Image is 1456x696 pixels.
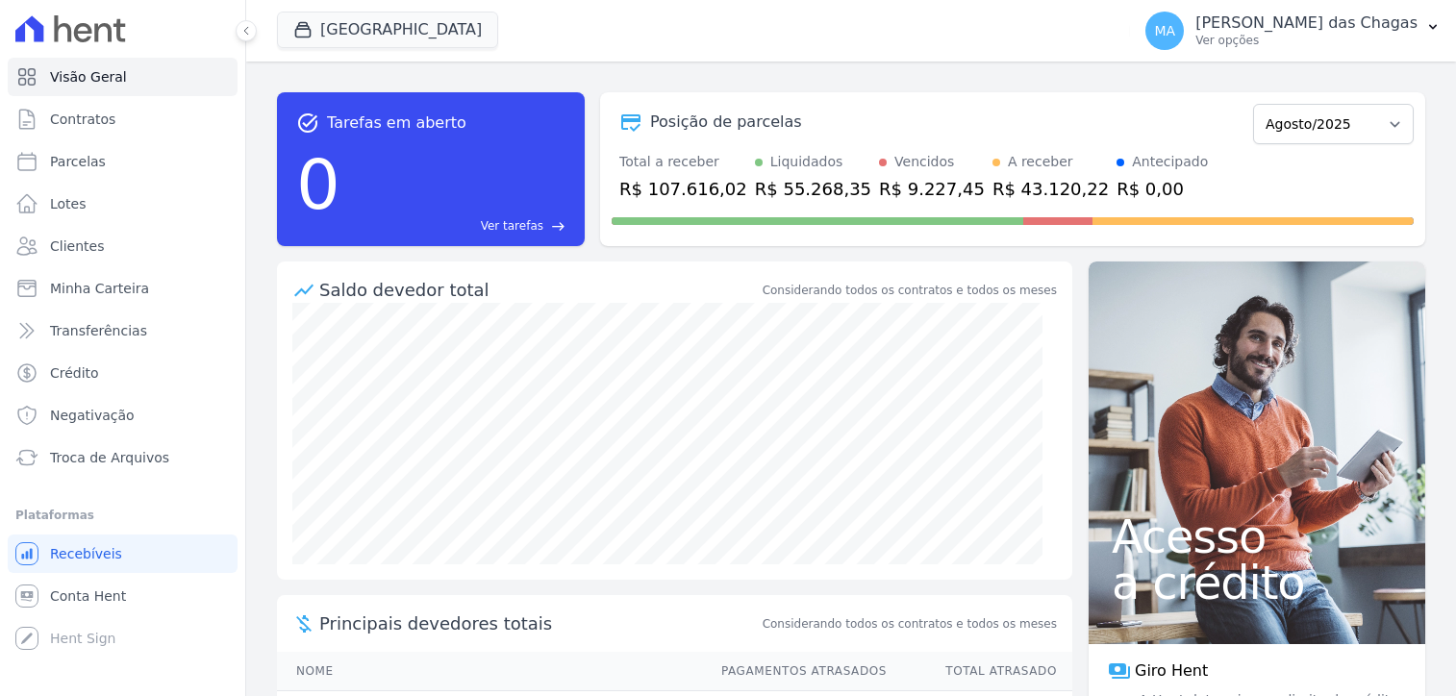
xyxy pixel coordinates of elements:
div: Liquidados [770,152,843,172]
span: MA [1154,24,1175,37]
th: Nome [277,652,703,691]
p: Ver opções [1195,33,1418,48]
a: Clientes [8,227,238,265]
div: 0 [296,135,340,235]
a: Troca de Arquivos [8,438,238,477]
div: R$ 107.616,02 [619,176,747,202]
span: Principais devedores totais [319,610,759,636]
div: Posição de parcelas [650,111,802,134]
button: MA [PERSON_NAME] das Chagas Ver opções [1130,4,1456,58]
button: [GEOGRAPHIC_DATA] [277,12,498,48]
a: Lotes [8,185,238,223]
a: Ver tarefas east [348,217,565,235]
span: Negativação [50,406,135,425]
div: R$ 43.120,22 [992,176,1109,202]
div: Plataformas [15,504,230,527]
a: Negativação [8,396,238,435]
div: R$ 0,00 [1117,176,1208,202]
span: Visão Geral [50,67,127,87]
div: Antecipado [1132,152,1208,172]
span: Parcelas [50,152,106,171]
p: [PERSON_NAME] das Chagas [1195,13,1418,33]
span: Acesso [1112,513,1402,559]
a: Recebíveis [8,534,238,573]
span: Lotes [50,194,87,213]
span: east [551,219,565,234]
div: R$ 9.227,45 [879,176,985,202]
span: Giro Hent [1135,659,1208,683]
span: Crédito [50,363,99,383]
a: Minha Carteira [8,269,238,308]
a: Visão Geral [8,58,238,96]
span: a crédito [1112,559,1402,606]
span: Minha Carteira [50,279,149,298]
span: Contratos [50,110,115,129]
span: Transferências [50,321,147,340]
span: Clientes [50,236,104,256]
div: A receber [1008,152,1073,172]
a: Transferências [8,311,238,350]
a: Contratos [8,100,238,138]
div: Saldo devedor total [319,277,759,303]
th: Total Atrasado [888,652,1072,691]
div: Total a receber [619,152,747,172]
span: Conta Hent [50,586,126,606]
span: Ver tarefas [481,217,543,235]
span: Tarefas em aberto [327,112,466,135]
div: Vencidos [894,152,954,172]
div: R$ 55.268,35 [755,176,871,202]
span: Considerando todos os contratos e todos os meses [763,615,1057,633]
a: Parcelas [8,142,238,181]
span: Recebíveis [50,544,122,563]
a: Conta Hent [8,577,238,615]
div: Considerando todos os contratos e todos os meses [763,282,1057,299]
span: task_alt [296,112,319,135]
span: Troca de Arquivos [50,448,169,467]
a: Crédito [8,354,238,392]
th: Pagamentos Atrasados [703,652,888,691]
